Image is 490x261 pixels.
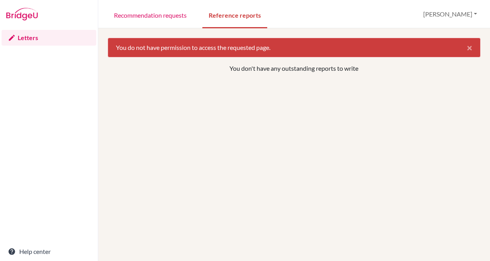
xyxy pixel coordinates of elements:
[108,38,481,57] div: You do not have permission to access the requested page.
[420,7,481,22] button: [PERSON_NAME]
[145,64,444,73] p: You don't have any outstanding reports to write
[2,244,96,259] a: Help center
[2,30,96,46] a: Letters
[202,1,267,28] a: Reference reports
[108,1,193,28] a: Recommendation requests
[467,42,472,53] span: ×
[6,8,38,20] img: Bridge-U
[459,38,480,57] button: Close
